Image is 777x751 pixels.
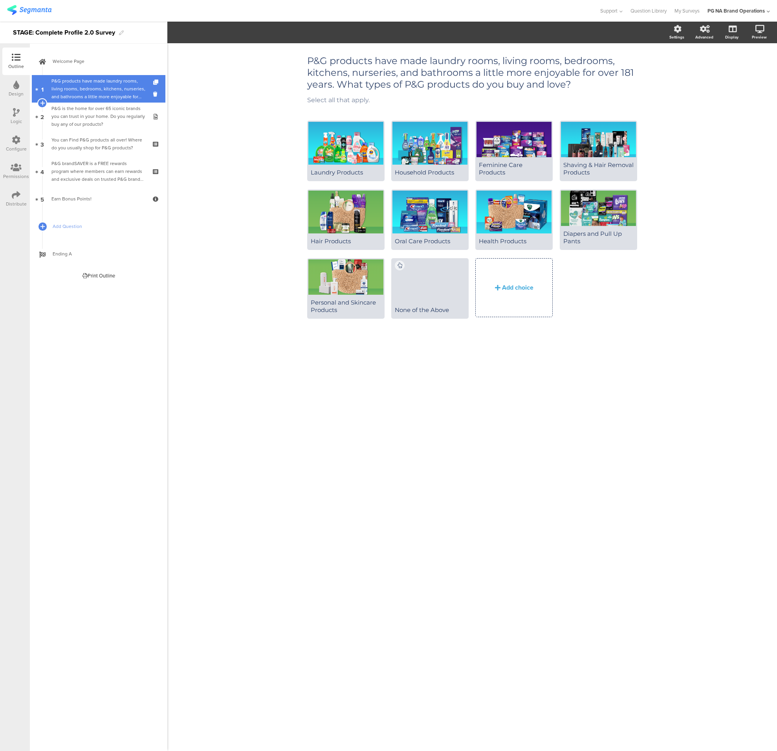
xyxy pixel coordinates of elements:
div: P&G products have made laundry rooms, living rooms, bedrooms, kitchens, nurseries, and bathrooms ... [51,77,145,101]
a: 5 Earn Bonus Points! [32,185,165,213]
div: Personal and Skincare Products [311,299,381,314]
div: Design [9,90,24,97]
a: 1 P&G products have made laundry rooms, living rooms, bedrooms, kitchens, nurseries, and bathroom... [32,75,165,103]
div: Add choice [502,283,533,292]
span: 1 [41,84,44,93]
a: 3 You can Find P&G products all over! Where do you usually shop for P&G products? [32,130,165,158]
p: Select all that apply. [307,96,637,104]
div: Oral Care Products [395,237,465,245]
a: 2 P&G is the home for over 65 iconic brands you can trust in your home. Do you regularly buy any ... [32,103,165,130]
div: Preview [752,34,767,40]
div: PG NA Brand Operations [707,7,765,15]
span: Ending A [53,250,153,258]
span: Welcome Page [53,57,153,65]
div: STAGE: Complete Profile 2.0 Survey [13,26,115,39]
i: Delete [153,90,160,98]
a: Welcome Page [32,48,165,75]
div: Distribute [6,200,27,207]
div: Display [725,34,739,40]
div: Diapers and Pull Up Pants [563,230,634,245]
span: 3 [40,140,44,148]
div: P&G is the home for over 65 iconic brands you can trust in your home. Do you regularly buy any of... [51,105,145,128]
a: 4 P&G brandSAVER is a FREE rewards program where members can earn rewards and exclusive deals on ... [32,158,165,185]
div: Configure [6,145,27,152]
div: Outline [8,63,24,70]
a: Ending A [32,240,165,268]
img: segmanta logo [7,5,51,15]
span: Add Question [53,222,153,230]
div: Household Products [395,169,465,176]
span: Support [600,7,618,15]
div: P&G brandSAVER is a FREE rewards program where members can earn rewards and exclusive deals on tr... [51,160,145,183]
div: Shaving & Hair Removal Products [563,161,634,176]
button: Add choice [475,258,553,317]
div: Hair Products [311,237,381,245]
span: 5 [40,195,44,203]
span: 2 [40,112,44,121]
div: Health Products [479,237,549,245]
div: Print Outline [82,272,115,279]
div: Logic [11,118,22,125]
div: Earn Bonus Points! [51,195,145,203]
div: Settings [669,34,684,40]
div: Laundry Products [311,169,381,176]
div: Advanced [695,34,713,40]
p: P&G products have made laundry rooms, living rooms, bedrooms, kitchens, nurseries, and bathrooms ... [307,55,637,90]
div: Feminine Care Products [479,161,549,176]
div: Permissions [3,173,29,180]
span: 4 [40,167,44,176]
div: You can Find P&G products all over! Where do you usually shop for P&G products? [51,136,145,152]
div: None of the Above [395,306,465,314]
i: Duplicate [153,80,160,85]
